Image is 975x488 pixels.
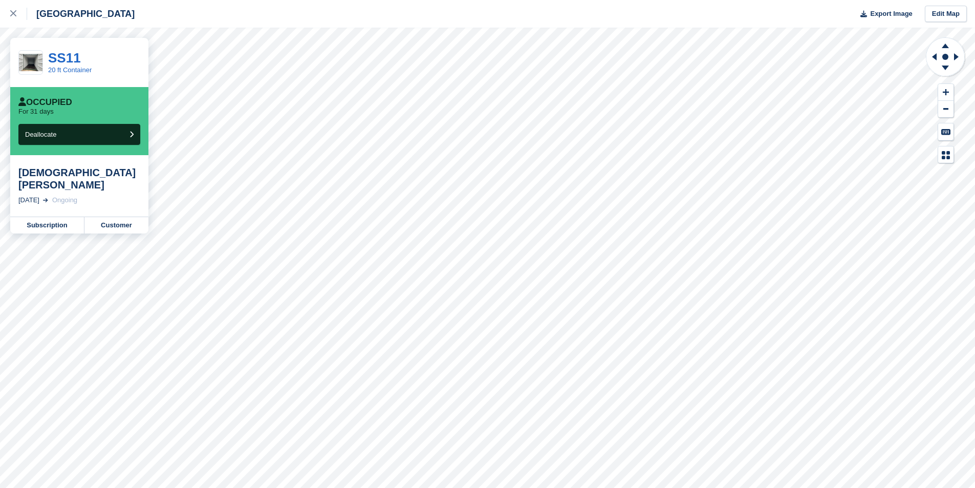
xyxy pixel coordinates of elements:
[925,6,967,23] a: Edit Map
[52,195,77,205] div: Ongoing
[25,131,56,138] span: Deallocate
[938,84,954,101] button: Zoom In
[19,54,42,72] img: IMG_8840.jpg
[18,97,72,108] div: Occupied
[18,108,54,116] p: For 31 days
[854,6,913,23] button: Export Image
[18,124,140,145] button: Deallocate
[870,9,912,19] span: Export Image
[10,217,84,234] a: Subscription
[43,198,48,202] img: arrow-right-light-icn-cde0832a797a2874e46488d9cf13f60e5c3a73dbe684e267c42b8395dfbc2abf.svg
[938,123,954,140] button: Keyboard Shortcuts
[938,146,954,163] button: Map Legend
[48,50,81,66] a: SS11
[938,101,954,118] button: Zoom Out
[18,195,39,205] div: [DATE]
[48,66,92,74] a: 20 ft Container
[27,8,135,20] div: [GEOGRAPHIC_DATA]
[18,166,140,191] div: [DEMOGRAPHIC_DATA][PERSON_NAME]
[84,217,148,234] a: Customer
